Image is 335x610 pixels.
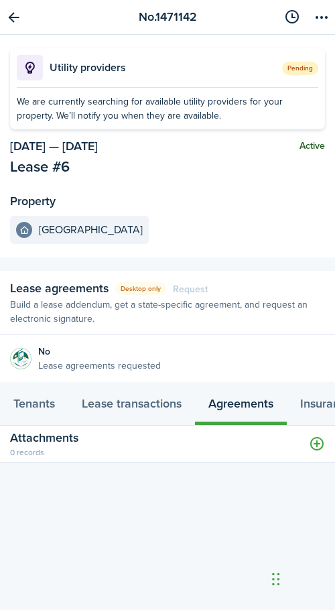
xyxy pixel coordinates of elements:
[10,137,46,155] span: [DATE]
[272,559,280,599] div: Drag
[112,465,335,610] iframe: Chat Widget
[17,95,318,123] div: We are currently searching for available utility providers for your property. We’ll notify you wh...
[10,298,325,326] p: Build a lease addendum, get a state-specific agreement, and request an electronic signature.
[310,6,333,29] button: Open menu
[49,137,59,155] span: —
[281,6,304,29] button: Timeline
[38,359,161,373] p: Lease agreements requested
[39,224,143,236] e-details-info-title: [GEOGRAPHIC_DATA]
[38,345,161,359] div: No
[68,385,195,425] a: Lease transactions
[139,8,197,26] h1: No.1471142
[10,431,299,448] panel-main-details-title: Attachments
[10,280,109,298] span: Lease agreements
[62,137,98,155] span: [DATE]
[299,141,325,151] status: Active
[50,60,279,76] p: Utility providers
[306,433,328,456] button: Upload
[115,282,166,295] span: Desktop only
[10,448,299,458] panel-main-details-description: 0 records
[2,6,25,29] a: Go back
[10,348,31,369] img: Agreement e-sign
[282,62,318,74] span: Pending
[10,160,70,174] span: Lease #6
[10,192,56,210] panel-main-title: Property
